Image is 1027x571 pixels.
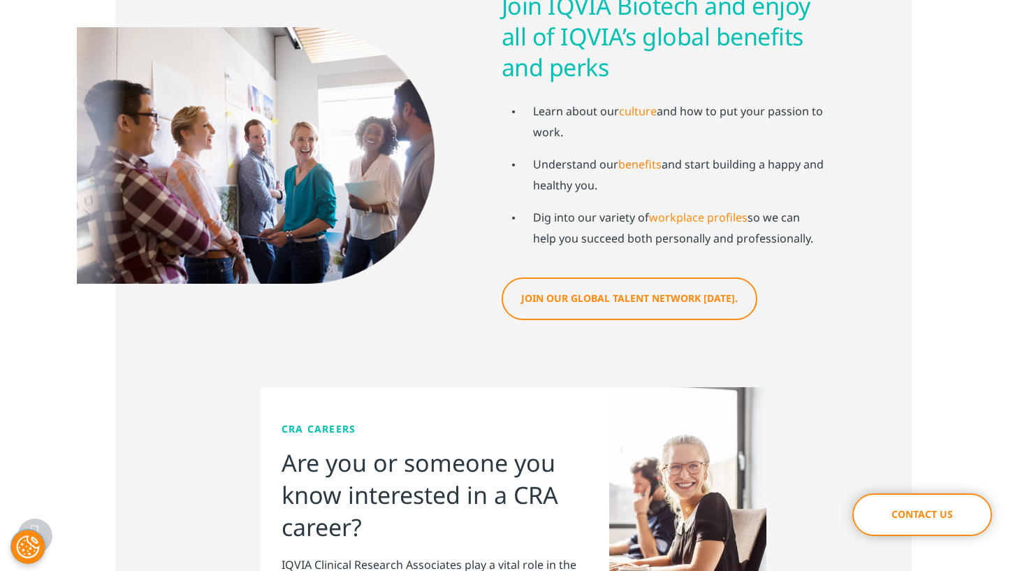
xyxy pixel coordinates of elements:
[523,154,825,196] li: Understand our and start building a happy and healthy you.
[523,207,825,249] li: Dig into our variety of so we can help you succeed both personally and professionally.
[618,157,662,172] a: benefits
[282,447,588,543] h2: Are you or someone you know interested in a CRA career?
[523,101,825,143] li: Learn about our and how to put your passion to work.
[282,422,588,435] div: CRA Careers
[502,277,757,320] a: Join our global talent network [DATE].
[619,103,657,119] a: culture
[10,529,45,564] button: Cookies Settings
[649,210,748,225] a: workplace profiles
[852,493,992,536] a: Contact Us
